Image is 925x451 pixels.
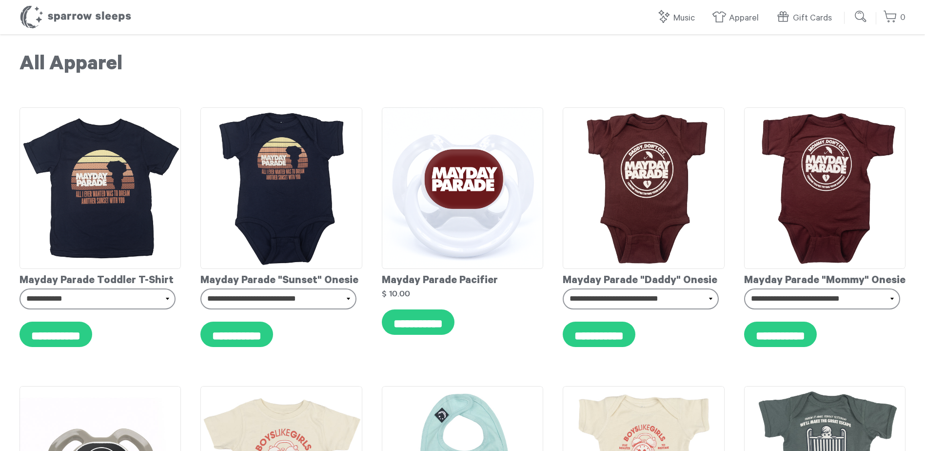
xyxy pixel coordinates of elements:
[382,289,410,298] strong: $ 10.00
[382,107,543,269] img: MaydayParadePacifierMockup_grande.png
[20,107,181,269] img: MaydayParade-SunsetToddlerT-shirt_grande.png
[200,269,362,288] div: Mayday Parade "Sunset" Onesie
[20,5,132,29] h1: Sparrow Sleeps
[200,107,362,269] img: MaydayParade-SunsetOnesie_grande.png
[851,7,871,26] input: Submit
[563,107,724,269] img: Mayday_Parade_-_Daddy_Onesie_grande.png
[712,8,764,29] a: Apparel
[744,107,905,269] img: Mayday_Parade_-_Mommy_Onesie_grande.png
[744,269,905,288] div: Mayday Parade "Mommy" Onesie
[382,269,543,288] div: Mayday Parade Pacifier
[776,8,837,29] a: Gift Cards
[563,269,724,288] div: Mayday Parade "Daddy" Onesie
[20,269,181,288] div: Mayday Parade Toddler T-Shirt
[883,7,905,28] a: 0
[656,8,700,29] a: Music
[20,54,905,78] h1: All Apparel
